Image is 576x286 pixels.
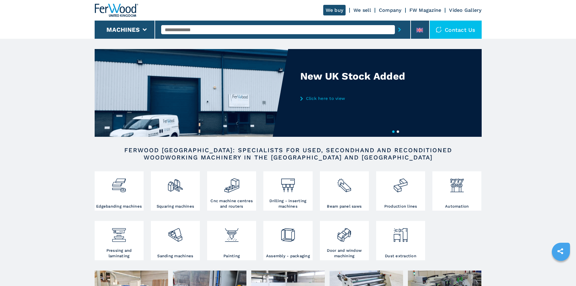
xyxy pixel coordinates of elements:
img: sezionatrici_2.png [336,173,352,193]
a: Click here to view [300,96,419,101]
a: Door and window machining [320,221,369,260]
a: Sanding machines [151,221,200,260]
h3: Production lines [384,204,417,209]
h3: Door and window machining [321,248,367,259]
h3: Painting [223,253,240,259]
h3: Edgebanding machines [96,204,142,209]
img: levigatrici_2.png [167,222,183,243]
h3: Sanding machines [157,253,193,259]
a: Assembly - packaging [263,221,312,260]
h3: Dust extraction [385,253,416,259]
a: Beam panel saws [320,171,369,211]
img: centro_di_lavoro_cnc_2.png [224,173,240,193]
h3: Beam panel saws [327,204,362,209]
a: FW Magazine [409,7,441,13]
a: Company [379,7,402,13]
img: verniciatura_1.png [224,222,240,243]
img: pressa-strettoia.png [111,222,127,243]
img: Ferwood [95,4,138,17]
h3: Pressing and laminating [96,248,142,259]
a: Dust extraction [376,221,425,260]
img: Contact us [436,27,442,33]
h2: FERWOOD [GEOGRAPHIC_DATA]: SPECIALISTS FOR USED, SECONDHAND AND RECONDITIONED WOODWORKING MACHINE... [114,146,462,161]
button: submit-button [395,23,404,37]
h3: Drilling - inserting machines [265,198,311,209]
a: We buy [323,5,346,15]
a: Pressing and laminating [95,221,144,260]
h3: Automation [445,204,469,209]
img: New UK Stock Added [95,49,288,137]
a: Squaring machines [151,171,200,211]
a: Edgebanding machines [95,171,144,211]
a: Drilling - inserting machines [263,171,312,211]
a: We sell [353,7,371,13]
button: Machines [106,26,140,33]
a: Production lines [376,171,425,211]
img: aspirazione_1.png [392,222,408,243]
img: lavorazione_porte_finestre_2.png [336,222,352,243]
a: Cnc machine centres and routers [207,171,256,211]
a: Painting [207,221,256,260]
iframe: Chat [550,259,571,281]
img: montaggio_imballaggio_2.png [280,222,296,243]
h3: Assembly - packaging [266,253,310,259]
img: squadratrici_2.png [167,173,183,193]
img: automazione.png [449,173,465,193]
img: foratrici_inseritrici_2.png [280,173,296,193]
img: linee_di_produzione_2.png [392,173,408,193]
a: sharethis [553,244,568,259]
h3: Cnc machine centres and routers [209,198,255,209]
button: 2 [397,130,399,133]
a: Automation [432,171,481,211]
a: Video Gallery [449,7,481,13]
div: Contact us [430,21,482,39]
h3: Squaring machines [157,204,194,209]
button: 1 [392,130,395,133]
img: bordatrici_1.png [111,173,127,193]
